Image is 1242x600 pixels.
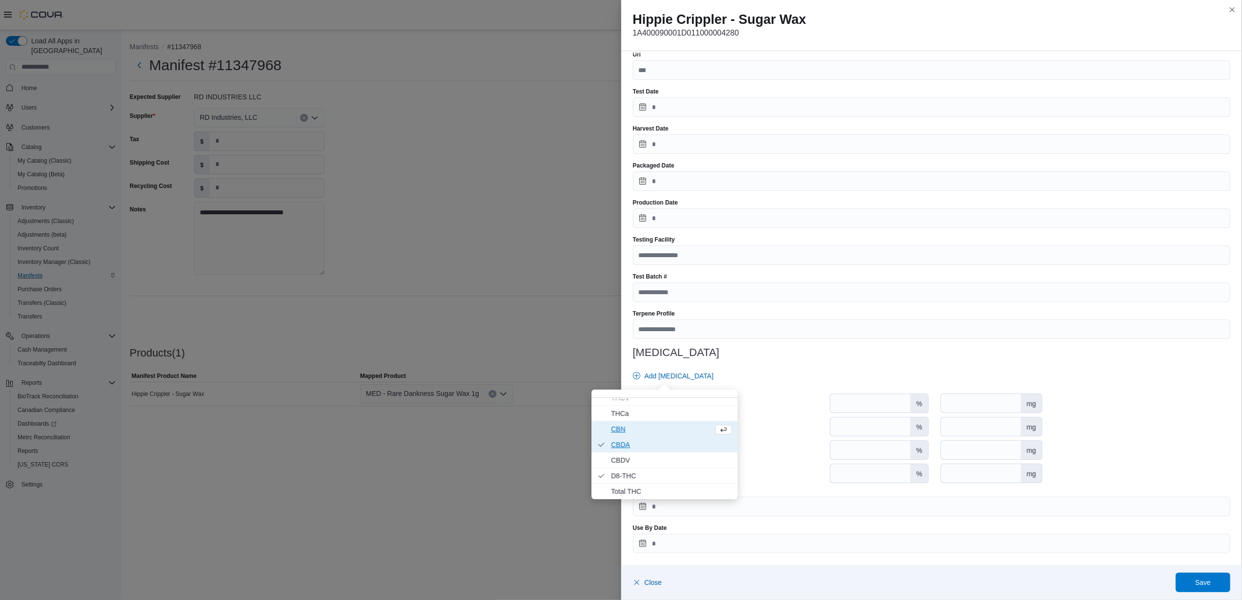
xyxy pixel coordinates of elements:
[633,88,659,95] label: Test Date
[611,423,709,435] span: CBN
[645,371,714,381] span: Add [MEDICAL_DATA]
[633,208,1231,228] input: Press the down key to open a popover containing a calendar.
[611,439,732,450] span: CBDA
[611,470,732,482] span: D8-THC
[633,347,1231,358] h3: [MEDICAL_DATA]
[910,441,928,459] div: %
[611,408,732,419] span: THCa
[633,27,1231,39] p: 1A400090001D011000004280
[1021,417,1042,436] div: mg
[592,468,738,484] li: D8-THC
[633,134,1231,154] input: Press the down key to open a popover containing a calendar.
[633,51,641,58] label: Url
[592,452,738,468] li: CBDV
[592,421,738,437] li: CBN
[592,390,738,406] li: THCV
[910,464,928,483] div: %
[1226,4,1238,16] button: Close this dialog
[633,524,667,532] label: Use By Date
[629,366,718,386] button: Add [MEDICAL_DATA]
[633,236,675,244] label: Testing Facility
[592,484,738,499] li: Total THC
[910,394,928,412] div: %
[592,406,738,421] li: THCa
[1176,573,1230,592] button: Save
[1021,394,1042,412] div: mg
[633,573,662,592] button: Close
[633,162,674,169] label: Packaged Date
[611,454,732,466] span: CBDV
[1195,578,1211,587] span: Save
[592,437,738,452] li: CBDA
[633,497,1231,516] input: Press the down key to open a popover containing a calendar.
[611,392,732,404] span: THCV
[633,12,1231,27] h2: Hippie Crippler - Sugar Wax
[633,273,667,281] label: Test Batch #
[633,534,1231,553] input: Press the down key to open a popover containing a calendar.
[633,310,675,318] label: Terpene Profile
[1021,441,1042,459] div: mg
[633,125,669,132] label: Harvest Date
[592,328,738,499] ul: Units
[645,578,662,587] span: Close
[633,171,1231,191] input: Press the down key to open a popover containing a calendar.
[633,199,678,206] label: Production Date
[1021,464,1042,483] div: mg
[910,417,928,436] div: %
[633,97,1231,117] input: Press the down key to open a popover containing a calendar.
[611,486,732,497] span: Total THC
